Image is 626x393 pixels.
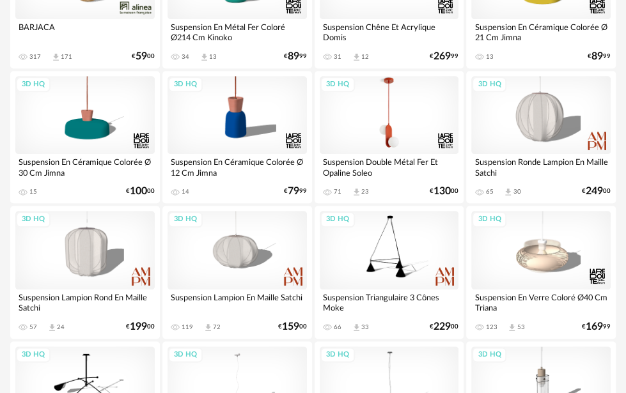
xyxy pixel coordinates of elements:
span: 169 [586,323,603,331]
div: 12 [361,53,369,61]
div: 3D HQ [320,347,355,363]
div: 3D HQ [16,77,51,93]
div: Suspension En Verre Coloré Ø40 Cm Triana [471,289,611,315]
a: 3D HQ Suspension Triangulaire 3 Cônes Moke 66 Download icon 33 €22900 [315,206,464,338]
span: Download icon [47,323,57,332]
span: 199 [130,323,147,331]
a: 3D HQ Suspension En Verre Coloré Ø40 Cm Triana 123 Download icon 53 €16999 [466,206,616,338]
div: 14 [182,188,189,196]
div: Suspension Ronde Lampion En Maille Satchi [471,154,611,180]
div: € 99 [582,323,611,331]
div: BARJACA [15,19,155,45]
div: 57 [29,323,37,331]
div: € 99 [284,52,307,61]
div: € 00 [278,323,307,331]
div: 24 [57,323,65,331]
div: Suspension En Céramique Colorée Ø 21 Cm Jimna [471,19,611,45]
div: 66 [334,323,341,331]
div: 3D HQ [168,77,203,93]
span: 229 [434,323,451,331]
div: 31 [334,53,341,61]
span: 100 [130,187,147,196]
div: 3D HQ [16,212,51,227]
div: 23 [361,188,369,196]
span: Download icon [200,52,209,62]
div: 3D HQ [168,347,203,363]
span: 159 [282,323,299,331]
a: 3D HQ Suspension En Céramique Colorée Ø 30 Cm Jimna 15 €10000 [10,71,160,203]
div: € 00 [126,323,155,331]
div: 15 [29,188,37,196]
div: 123 [485,323,497,331]
span: 79 [288,187,299,196]
div: 171 [61,53,72,61]
div: Suspension En Métal Fer Coloré Ø214 Cm Kinoko [168,19,307,45]
div: 317 [29,53,41,61]
div: 33 [361,323,369,331]
div: Suspension Lampion En Maille Satchi [168,289,307,315]
div: 13 [485,53,493,61]
div: 53 [517,323,524,331]
a: 3D HQ Suspension Lampion Rond En Maille Satchi 57 Download icon 24 €19900 [10,206,160,338]
span: Download icon [51,52,61,62]
span: 89 [288,52,299,61]
div: 65 [485,188,493,196]
div: 13 [209,53,217,61]
div: € 99 [284,187,307,196]
div: 3D HQ [472,347,506,363]
div: 3D HQ [472,77,506,93]
div: € 99 [588,52,611,61]
div: Suspension Chêne Et Acrylique Domis [320,19,459,45]
div: € 00 [430,187,458,196]
div: Suspension En Céramique Colorée Ø 12 Cm Jimna [168,154,307,180]
div: € 00 [582,187,611,196]
span: Download icon [352,187,361,197]
div: 30 [513,188,520,196]
a: 3D HQ Suspension Double Métal Fer Et Opaline Soleo 71 Download icon 23 €13000 [315,71,464,203]
div: 3D HQ [320,212,355,227]
span: 249 [586,187,603,196]
div: Suspension En Céramique Colorée Ø 30 Cm Jimna [15,154,155,180]
div: 3D HQ [168,212,203,227]
span: Download icon [503,187,513,197]
span: 89 [591,52,603,61]
div: 3D HQ [16,347,51,363]
div: 3D HQ [320,77,355,93]
div: 72 [213,323,221,331]
span: 130 [434,187,451,196]
div: Suspension Triangulaire 3 Cônes Moke [320,289,459,315]
a: 3D HQ Suspension Ronde Lampion En Maille Satchi 65 Download icon 30 €24900 [466,71,616,203]
div: 71 [334,188,341,196]
div: € 99 [430,52,458,61]
div: € 00 [132,52,155,61]
div: 3D HQ [472,212,506,227]
span: Download icon [203,323,213,332]
div: Suspension Lampion Rond En Maille Satchi [15,289,155,315]
div: Suspension Double Métal Fer Et Opaline Soleo [320,154,459,180]
span: Download icon [352,323,361,332]
span: 269 [434,52,451,61]
div: € 00 [430,323,458,331]
div: 34 [182,53,189,61]
span: 59 [136,52,147,61]
div: € 00 [126,187,155,196]
span: Download icon [352,52,361,62]
a: 3D HQ Suspension Lampion En Maille Satchi 119 Download icon 72 €15900 [162,206,312,338]
span: Download icon [507,323,517,332]
div: 119 [182,323,193,331]
a: 3D HQ Suspension En Céramique Colorée Ø 12 Cm Jimna 14 €7999 [162,71,312,203]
